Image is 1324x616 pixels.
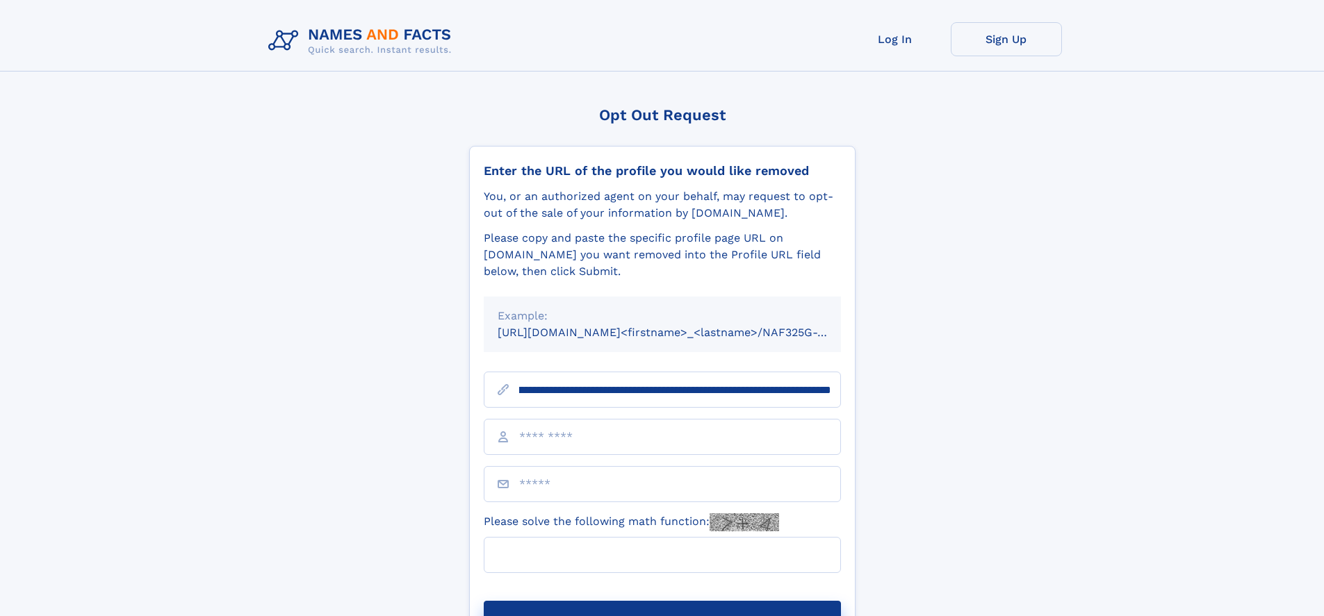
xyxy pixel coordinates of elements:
[484,230,841,280] div: Please copy and paste the specific profile page URL on [DOMAIN_NAME] you want removed into the Pr...
[498,326,867,339] small: [URL][DOMAIN_NAME]<firstname>_<lastname>/NAF325G-xxxxxxxx
[951,22,1062,56] a: Sign Up
[484,163,841,178] div: Enter the URL of the profile you would like removed
[469,106,856,124] div: Opt Out Request
[263,22,463,60] img: Logo Names and Facts
[484,513,779,531] label: Please solve the following math function:
[484,188,841,222] div: You, or an authorized agent on your behalf, may request to opt-out of the sale of your informatio...
[840,22,951,56] a: Log In
[498,308,827,324] div: Example:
